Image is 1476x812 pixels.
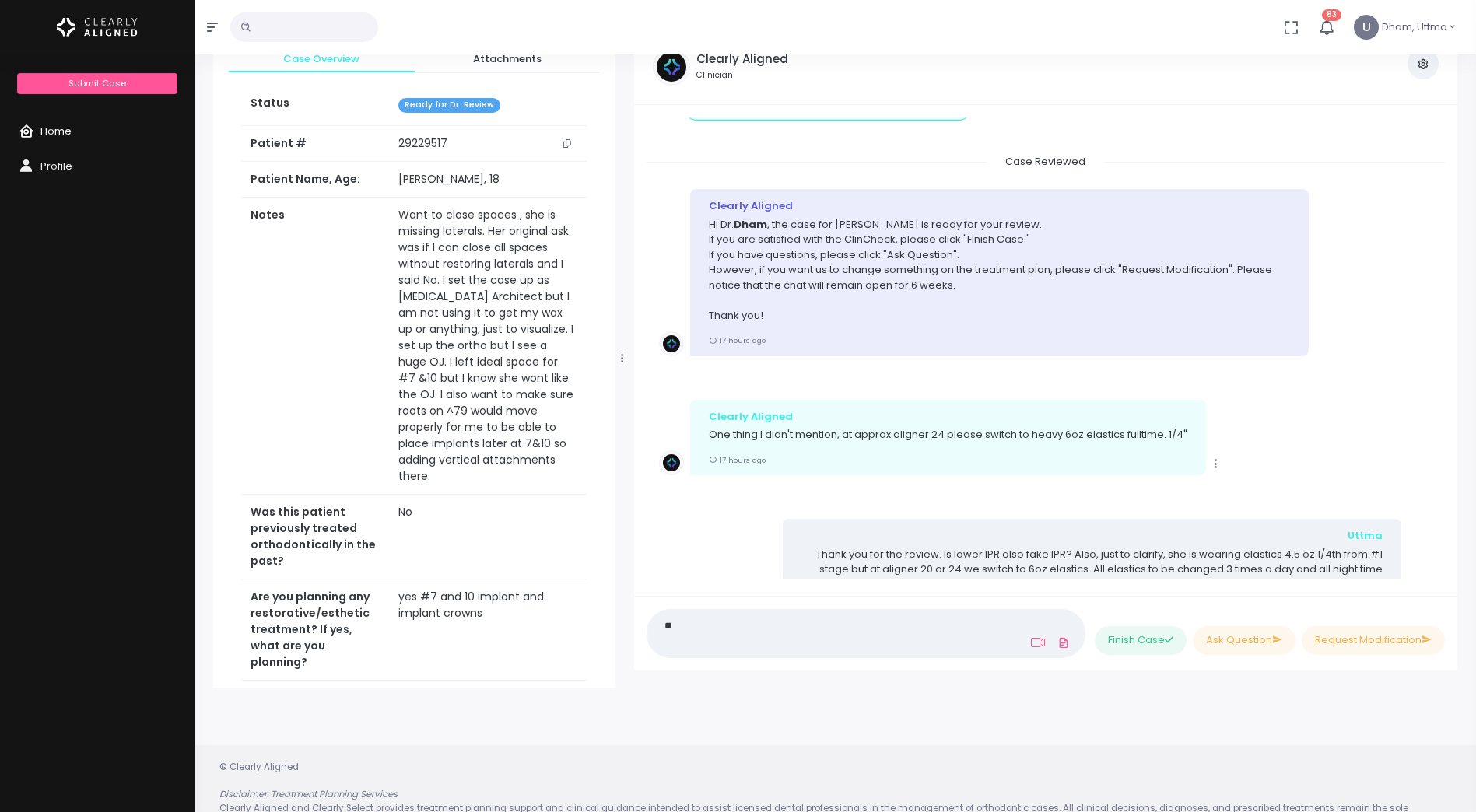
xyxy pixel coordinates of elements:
h5: Clearly Aligned [696,52,788,66]
a: Submit Case [17,73,177,94]
td: You Choose For Me - Follow Clearly Aligned Recommendations [389,681,587,749]
button: Finish Case [1095,626,1187,655]
span: Home [40,124,72,138]
p: Hi Dr. , the case for [PERSON_NAME] is ready for your review. If you are satisfied with the ClinC... [709,217,1290,324]
th: Do you want to fix to Class 1 occlusion? [241,681,389,749]
span: Profile [40,159,72,173]
th: Patient Name, Age: [241,162,389,198]
th: Status [241,86,389,125]
div: Clearly Aligned [709,198,1290,214]
div: scrollable content [213,30,615,688]
a: Add Files [1054,628,1073,656]
span: U [1354,15,1379,40]
span: Dham, Uttma [1382,19,1447,35]
th: Was this patient previously treated orthodontically in the past? [241,495,389,579]
th: Notes [241,198,389,495]
th: Patient # [241,125,389,162]
span: Case Reviewed [987,149,1104,173]
div: scrollable content [647,117,1445,579]
p: Thank you for the review. Is lower IPR also fake IPR? Also, just to clarify, she is wearing elast... [801,547,1383,593]
span: Case Overview [241,51,402,67]
td: Want to close spaces , she is missing laterals. Her original ask was if I can close all spaces wi... [389,198,587,495]
td: [PERSON_NAME], 18 [389,162,587,198]
div: Clearly Aligned [709,409,1187,425]
span: Submit Case [68,77,126,89]
small: Clinician [696,69,788,82]
p: One thing I didn't mention, at approx aligner 24 please switch to heavy 6oz elastics fulltime. 1/4" [709,427,1187,443]
button: Request Modification [1302,626,1445,655]
span: 83 [1322,9,1341,21]
span: Ready for Dr. Review [398,98,500,113]
span: Attachments [427,51,588,67]
small: 17 hours ago [709,335,766,345]
b: Dham [734,217,767,232]
td: No [389,495,587,579]
small: 17 hours ago [709,455,766,465]
td: 29229517 [389,126,587,162]
div: Uttma [801,528,1383,544]
th: Are you planning any restorative/esthetic treatment? If yes, what are you planning? [241,579,389,681]
em: Disclaimer: Treatment Planning Services [219,788,398,800]
td: yes #7 and 10 implant and implant crowns [389,579,587,681]
img: Logo Horizontal [57,11,138,44]
a: Add Loom Video [1028,636,1048,649]
button: Ask Question [1193,626,1295,655]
